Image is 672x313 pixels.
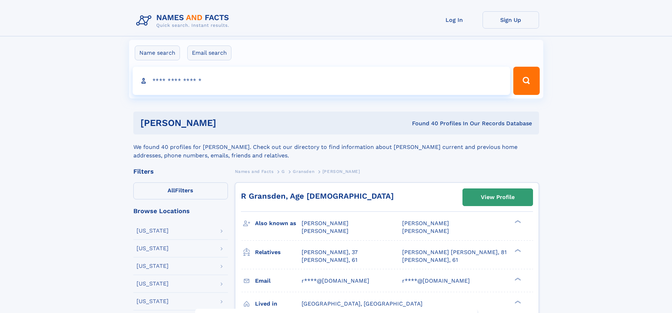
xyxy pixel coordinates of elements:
input: search input [133,67,510,95]
h3: Lived in [255,298,302,310]
a: Names and Facts [235,167,274,176]
h3: Email [255,275,302,287]
a: View Profile [463,189,533,206]
a: G [281,167,285,176]
div: We found 40 profiles for [PERSON_NAME]. Check out our directory to find information about [PERSON... [133,134,539,160]
a: [PERSON_NAME], 61 [402,256,458,264]
img: Logo Names and Facts [133,11,235,30]
div: [US_STATE] [137,228,169,234]
a: R Gransden, Age [DEMOGRAPHIC_DATA] [241,192,394,200]
h3: Relatives [255,246,302,258]
div: Browse Locations [133,208,228,214]
h1: [PERSON_NAME] [140,119,314,127]
div: [US_STATE] [137,299,169,304]
div: ❯ [513,300,521,304]
a: [PERSON_NAME], 37 [302,248,358,256]
span: [PERSON_NAME] [302,228,349,234]
div: Filters [133,168,228,175]
label: Email search [187,46,231,60]
div: [US_STATE] [137,246,169,251]
label: Filters [133,182,228,199]
a: Gransden [293,167,314,176]
span: [PERSON_NAME] [322,169,360,174]
a: Log In [426,11,483,29]
h3: Also known as [255,217,302,229]
div: [US_STATE] [137,263,169,269]
span: [PERSON_NAME] [302,220,349,227]
span: Gransden [293,169,314,174]
div: [US_STATE] [137,281,169,287]
a: [PERSON_NAME], 61 [302,256,357,264]
a: [PERSON_NAME] [PERSON_NAME], 81 [402,248,507,256]
div: View Profile [481,189,515,205]
span: [GEOGRAPHIC_DATA], [GEOGRAPHIC_DATA] [302,300,423,307]
span: G [281,169,285,174]
div: ❯ [513,277,521,281]
span: [PERSON_NAME] [402,220,449,227]
a: Sign Up [483,11,539,29]
span: All [168,187,175,194]
span: [PERSON_NAME] [402,228,449,234]
div: ❯ [513,248,521,253]
label: Name search [135,46,180,60]
div: Found 40 Profiles In Our Records Database [314,120,532,127]
button: Search Button [513,67,539,95]
div: ❯ [513,219,521,224]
